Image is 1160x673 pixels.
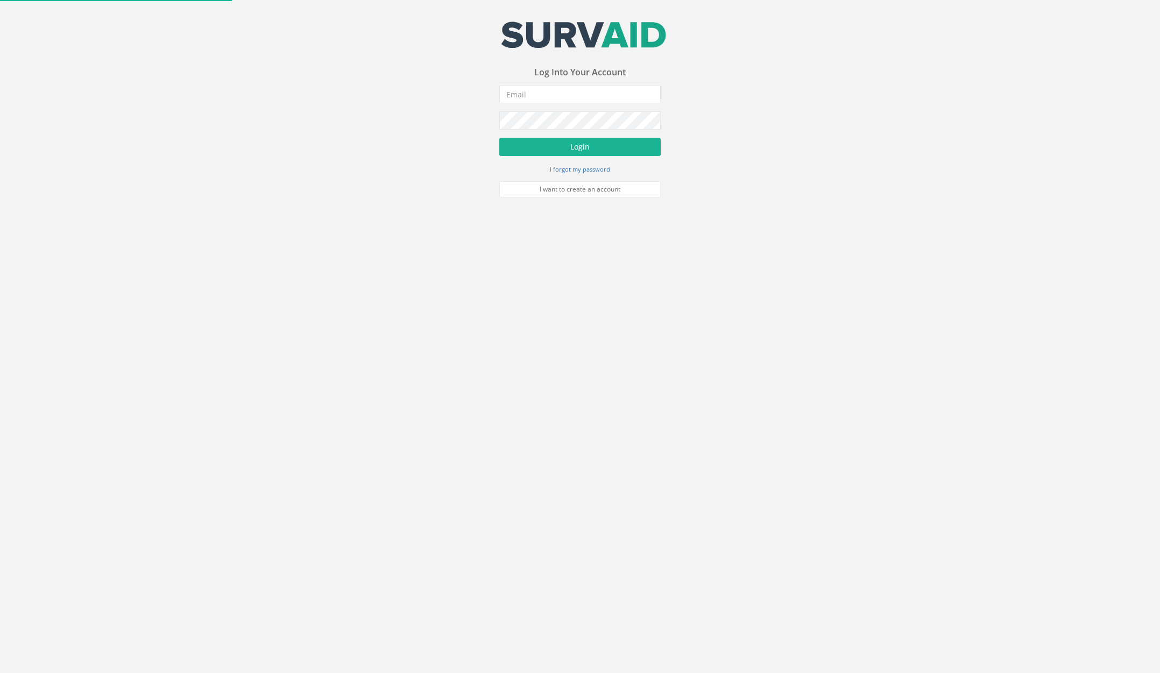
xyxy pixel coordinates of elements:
[499,68,661,77] h3: Log Into Your Account
[550,164,610,174] a: I forgot my password
[499,181,661,197] a: I want to create an account
[499,85,661,103] input: Email
[499,138,661,156] button: Login
[550,165,610,173] small: I forgot my password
